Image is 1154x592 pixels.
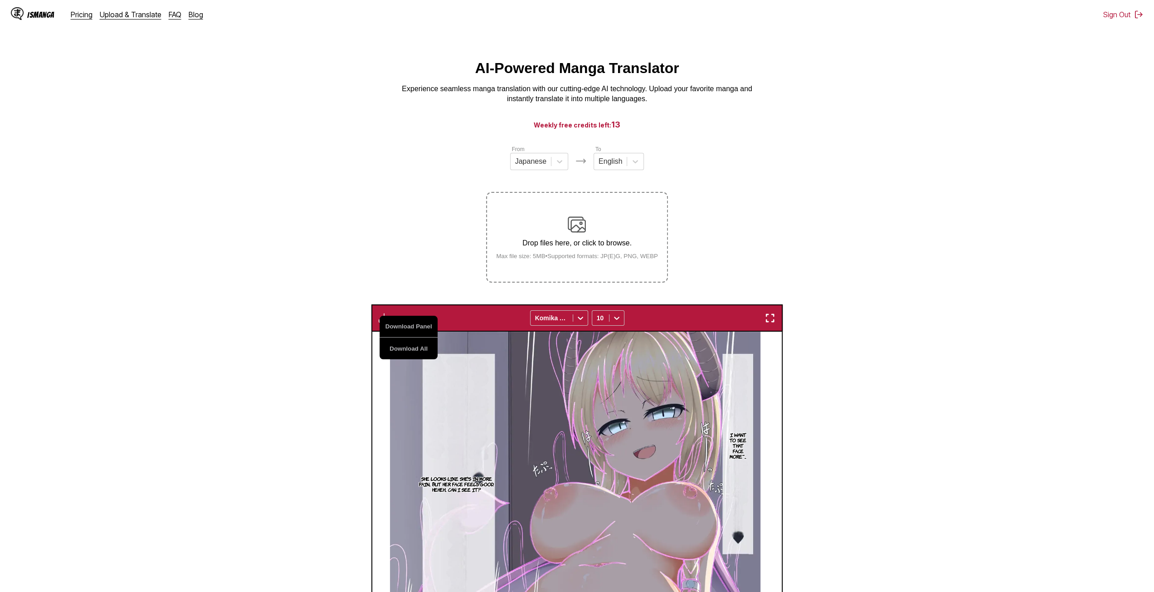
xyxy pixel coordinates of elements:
h1: AI-Powered Manga Translator [475,60,679,77]
button: Download All [380,338,438,359]
p: Drop files here, or click to browse. [489,239,665,247]
a: Blog [189,10,203,19]
p: I want to see that face more~... [727,430,749,461]
div: IsManga [27,10,54,19]
label: From [512,146,525,152]
img: Sign out [1134,10,1143,19]
a: Upload & Translate [100,10,161,19]
button: Sign Out [1103,10,1143,19]
p: She looks like she's in more pain... but her face feels good. Heheh... Can I see it? [416,474,497,494]
h3: Weekly free credits left: [22,119,1132,130]
small: Max file size: 5MB • Supported formats: JP(E)G, PNG, WEBP [489,253,665,259]
img: Languages icon [575,156,586,166]
a: Pricing [71,10,93,19]
img: Download translated images [379,313,390,323]
span: 13 [611,120,620,129]
img: IsManga Logo [11,7,24,20]
p: Experience seamless manga translation with our cutting-edge AI technology. Upload your favorite m... [396,84,759,104]
a: IsManga LogoIsManga [11,7,71,22]
label: To [595,146,601,152]
a: FAQ [169,10,181,19]
button: Download Panel [380,316,438,338]
img: Enter fullscreen [764,313,775,323]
